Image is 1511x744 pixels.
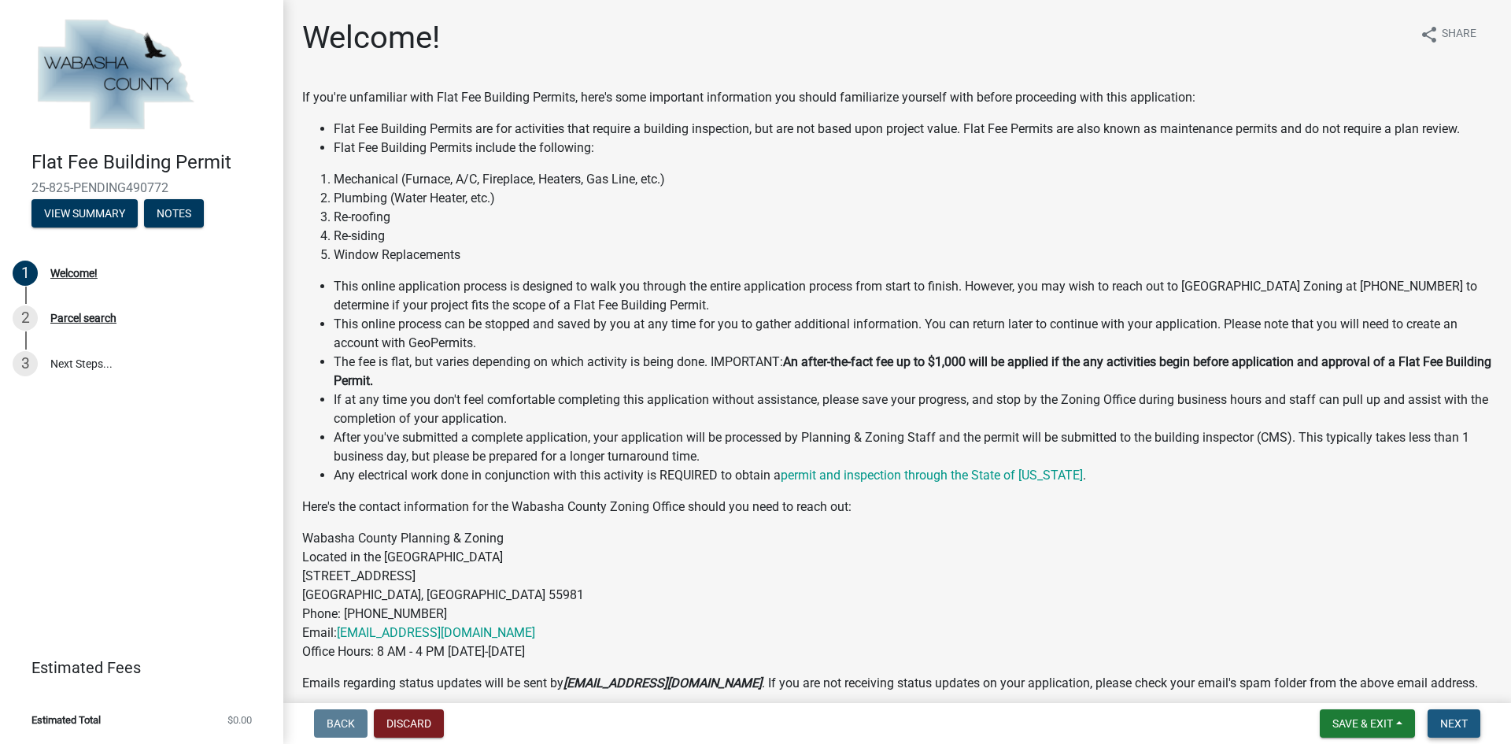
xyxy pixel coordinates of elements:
[1428,709,1480,738] button: Next
[334,428,1492,466] li: After you've submitted a complete application, your application will be processed by Planning & Z...
[781,468,1083,483] a: permit and inspection through the State of [US_STATE]
[1420,25,1439,44] i: share
[1320,709,1415,738] button: Save & Exit
[334,466,1492,485] li: Any electrical work done in conjunction with this activity is REQUIRED to obtain a .
[327,717,355,730] span: Back
[334,227,1492,246] li: Re-siding
[31,199,138,228] button: View Summary
[31,180,252,195] span: 25-825-PENDING490772
[13,305,38,331] div: 2
[334,189,1492,208] li: Plumbing (Water Heater, etc.)
[50,268,98,279] div: Welcome!
[1442,25,1476,44] span: Share
[334,277,1492,315] li: This online application process is designed to walk you through the entire application process fr...
[302,498,1492,516] p: Here's the contact information for the Wabasha County Zoning Office should you need to reach out:
[374,709,444,738] button: Discard
[1407,19,1489,50] button: shareShare
[13,261,38,286] div: 1
[337,625,535,640] a: [EMAIL_ADDRESS][DOMAIN_NAME]
[334,315,1492,353] li: This online process can be stopped and saved by you at any time for you to gather additional info...
[227,715,252,725] span: $0.00
[13,351,38,376] div: 3
[563,676,762,690] strong: [EMAIL_ADDRESS][DOMAIN_NAME]
[302,19,440,57] h1: Welcome!
[334,246,1492,265] li: Window Replacements
[13,652,258,683] a: Estimated Fees
[314,709,368,738] button: Back
[302,674,1492,693] p: Emails regarding status updates will be sent by . If you are not receiving status updates on your...
[334,391,1492,428] li: If at any time you don't feel comfortable completing this application without assistance, please ...
[31,208,138,220] wm-modal-confirm: Summary
[50,313,116,324] div: Parcel search
[144,208,204,220] wm-modal-confirm: Notes
[31,715,101,725] span: Estimated Total
[334,170,1492,189] li: Mechanical (Furnace, A/C, Fireplace, Heaters, Gas Line, etc.)
[1440,717,1468,730] span: Next
[302,88,1492,107] p: If you're unfamiliar with Flat Fee Building Permits, here's some important information you should...
[302,529,1492,661] p: Wabasha County Planning & Zoning Located in the [GEOGRAPHIC_DATA] [STREET_ADDRESS] [GEOGRAPHIC_DA...
[334,208,1492,227] li: Re-roofing
[334,353,1492,391] li: The fee is flat, but varies depending on which activity is being done. IMPORTANT:
[31,151,271,174] h4: Flat Fee Building Permit
[1332,717,1393,730] span: Save & Exit
[334,139,1492,157] li: Flat Fee Building Permits include the following:
[334,120,1492,139] li: Flat Fee Building Permits are for activities that require a building inspection, but are not base...
[31,17,198,135] img: Wabasha County, Minnesota
[334,354,1491,388] strong: An after-the-fact fee up to $1,000 will be applied if the any activities begin before application...
[144,199,204,228] button: Notes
